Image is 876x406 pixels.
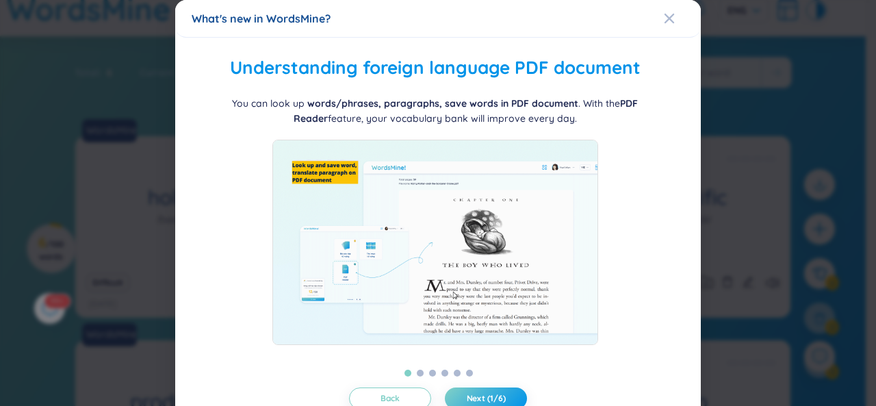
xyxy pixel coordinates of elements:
span: Next (1/6) [467,393,506,404]
div: What's new in WordsMine? [192,11,684,26]
span: You can look up . With the feature, your vocabulary bank will improve every day. [232,97,638,125]
button: 6 [466,370,473,377]
button: 4 [441,370,448,377]
span: Back [381,393,400,404]
button: 3 [429,370,436,377]
b: words/phrases, paragraphs, save words in PDF document [307,97,578,110]
button: 2 [417,370,424,377]
b: PDF Reader [294,97,639,125]
button: 1 [404,370,411,377]
h2: Understanding foreign language PDF document [192,54,678,82]
button: 5 [454,370,461,377]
